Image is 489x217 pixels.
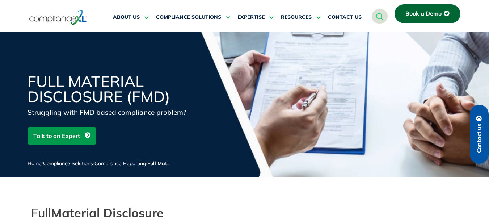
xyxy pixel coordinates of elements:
[156,9,230,26] a: COMPLIANCE SOLUTIONS
[29,9,87,26] img: logo-one.svg
[28,107,201,117] div: Struggling with FMD based compliance problem?
[372,9,388,24] a: navsearch-button
[405,11,442,17] span: Book a Demo
[113,14,140,21] span: ABOUT US
[43,160,93,167] a: Compliance Solutions
[147,160,221,167] span: Full Material Disclosure (FMD)
[28,127,96,145] a: Talk to an Expert
[28,74,201,104] h1: Full Material Disclosure (FMD)
[28,160,42,167] a: Home
[328,14,362,21] span: CONTACT US
[281,9,321,26] a: RESOURCES
[113,9,149,26] a: ABOUT US
[395,4,460,23] a: Book a Demo
[156,14,221,21] span: COMPLIANCE SOLUTIONS
[470,105,489,164] a: Contact us
[328,9,362,26] a: CONTACT US
[237,9,274,26] a: EXPERTISE
[33,129,80,143] span: Talk to an Expert
[237,14,265,21] span: EXPERTISE
[94,160,146,167] a: Compliance Reporting
[28,160,221,167] span: / / /
[476,124,482,153] span: Contact us
[281,14,312,21] span: RESOURCES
